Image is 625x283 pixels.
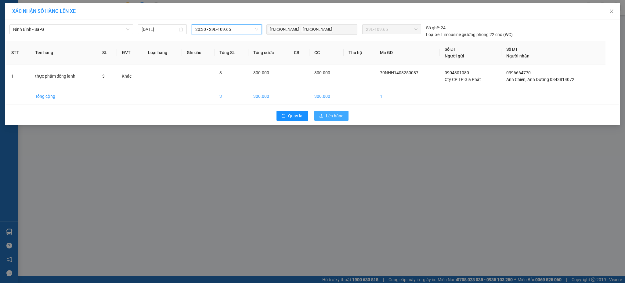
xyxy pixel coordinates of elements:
[506,77,574,82] span: Anh Chiến, Anh Dương 0343814072
[253,70,269,75] span: 300.000
[380,70,418,75] span: 70NHH1408250087
[445,77,481,82] span: Cty CP TP Gia Phát
[288,112,303,119] span: Quay lại
[248,41,289,64] th: Tổng cước
[506,47,518,52] span: Số ĐT
[609,9,614,14] span: close
[195,25,258,34] span: 20:30 - 29E-109.65
[426,31,440,38] span: Loại xe:
[314,111,349,121] button: uploadLên hàng
[276,111,308,121] button: rollbackQuay lại
[426,24,446,31] div: 24
[309,88,344,105] td: 300.000
[6,64,30,88] td: 1
[97,41,117,64] th: SL
[215,41,248,64] th: Tổng SL
[13,25,129,34] span: Ninh Bình - SaPa
[102,74,105,79] span: 3
[445,70,469,75] span: 0904301080
[143,41,182,64] th: Loại hàng
[281,114,286,119] span: rollback
[268,26,300,33] span: [PERSON_NAME]
[314,70,330,75] span: 300.000
[117,41,143,64] th: ĐVT
[12,8,76,14] span: XÁC NHẬN SỐ HÀNG LÊN XE
[30,64,98,88] td: thực phẩm đông lạnh
[6,41,30,64] th: STT
[375,41,439,64] th: Mã GD
[326,112,344,119] span: Lên hàng
[375,88,439,105] td: 1
[426,24,440,31] span: Số ghế:
[366,25,417,34] span: 29E-109.65
[30,41,98,64] th: Tên hàng
[182,41,215,64] th: Ghi chú
[506,70,531,75] span: 0396664770
[30,88,98,105] td: Tổng cộng
[117,64,143,88] td: Khác
[289,41,309,64] th: CR
[215,88,248,105] td: 3
[445,53,464,58] span: Người gửi
[301,26,333,33] span: [PERSON_NAME]
[319,114,323,119] span: upload
[248,88,289,105] td: 300.000
[142,26,178,33] input: 14/08/2025
[603,3,620,20] button: Close
[506,53,529,58] span: Người nhận
[426,31,513,38] div: Limousine giường phòng 22 chỗ (WC)
[445,47,456,52] span: Số ĐT
[309,41,344,64] th: CC
[219,70,222,75] span: 3
[344,41,375,64] th: Thu hộ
